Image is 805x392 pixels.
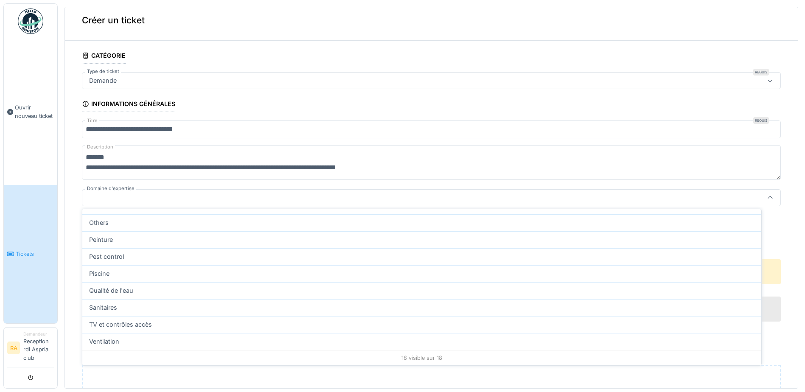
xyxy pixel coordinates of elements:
[23,331,54,337] div: Demandeur
[89,269,109,278] span: Piscine
[7,342,20,354] li: RA
[82,49,126,64] div: Catégorie
[4,39,57,185] a: Ouvrir nouveau ticket
[753,69,769,76] div: Requis
[89,337,119,346] span: Ventilation
[89,303,117,312] span: Sanitaires
[18,8,43,34] img: Badge_color-CXgf-gQk.svg
[82,98,175,112] div: Informations générales
[85,117,99,124] label: Titre
[23,331,54,365] li: Reception rdi Aspria club
[753,117,769,124] div: Requis
[89,235,113,244] span: Peinture
[85,185,136,192] label: Domaine d'expertise
[82,350,761,365] div: 18 visible sur 18
[16,250,54,258] span: Tickets
[89,286,133,295] span: Qualité de l'eau
[86,76,120,85] div: Demande
[85,68,121,75] label: Type de ticket
[7,331,54,367] a: RA DemandeurReception rdi Aspria club
[89,218,109,227] span: Others
[4,185,57,323] a: Tickets
[15,104,54,120] span: Ouvrir nouveau ticket
[89,252,124,261] span: Pest control
[85,142,115,152] label: Description
[89,320,152,329] span: TV et contrôles accès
